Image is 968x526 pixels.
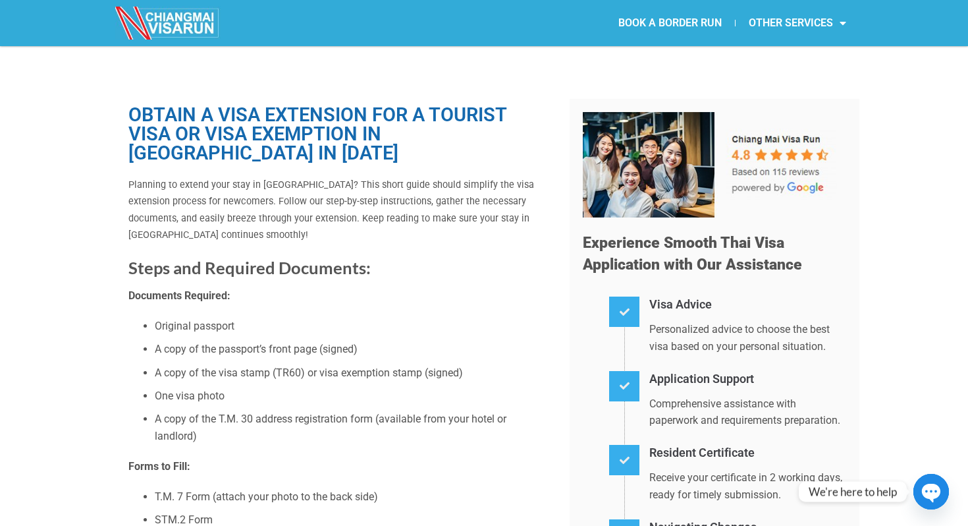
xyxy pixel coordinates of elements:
li: A copy of the passport’s front page (signed) [155,341,550,358]
li: One visa photo [155,388,550,405]
img: Our 5-star team [583,112,846,218]
h4: Application Support [649,370,846,389]
p: Comprehensive assistance with paperwork and requirements preparation. [649,395,846,429]
h4: Resident Certificate [649,444,846,463]
p: Personalized advice to choose the best visa based on your personal situation. [649,321,846,355]
span: Planning to extend your stay in [GEOGRAPHIC_DATA]? This short guide should simplify the visa exte... [128,179,534,241]
li: A copy of the visa stamp (TR60) or visa exemption stamp (signed) [155,365,550,382]
h1: Obtain a Visa Extension for a Tourist Visa or Visa Exemption in [GEOGRAPHIC_DATA] in [DATE] [128,105,550,163]
h4: Visa Advice [649,295,846,314]
h2: Steps and Required Documents: [128,257,550,279]
span: Experience Smooth Thai Visa Application with Our Assistance [583,234,802,274]
a: BOOK A BORDER RUN [605,8,735,38]
li: A copy of the T.M. 30 address registration form (available from your hotel or landlord) [155,411,550,444]
strong: Documents Required: [128,289,230,302]
li: Original passport [155,318,550,335]
nav: Menu [484,8,859,38]
strong: Forms to Fill: [128,460,190,473]
a: OTHER SERVICES [736,8,859,38]
li: T.M. 7 Form (attach your photo to the back side) [155,488,550,506]
p: Receive your certificate in 2 working days, ready for timely submission. [649,469,846,503]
